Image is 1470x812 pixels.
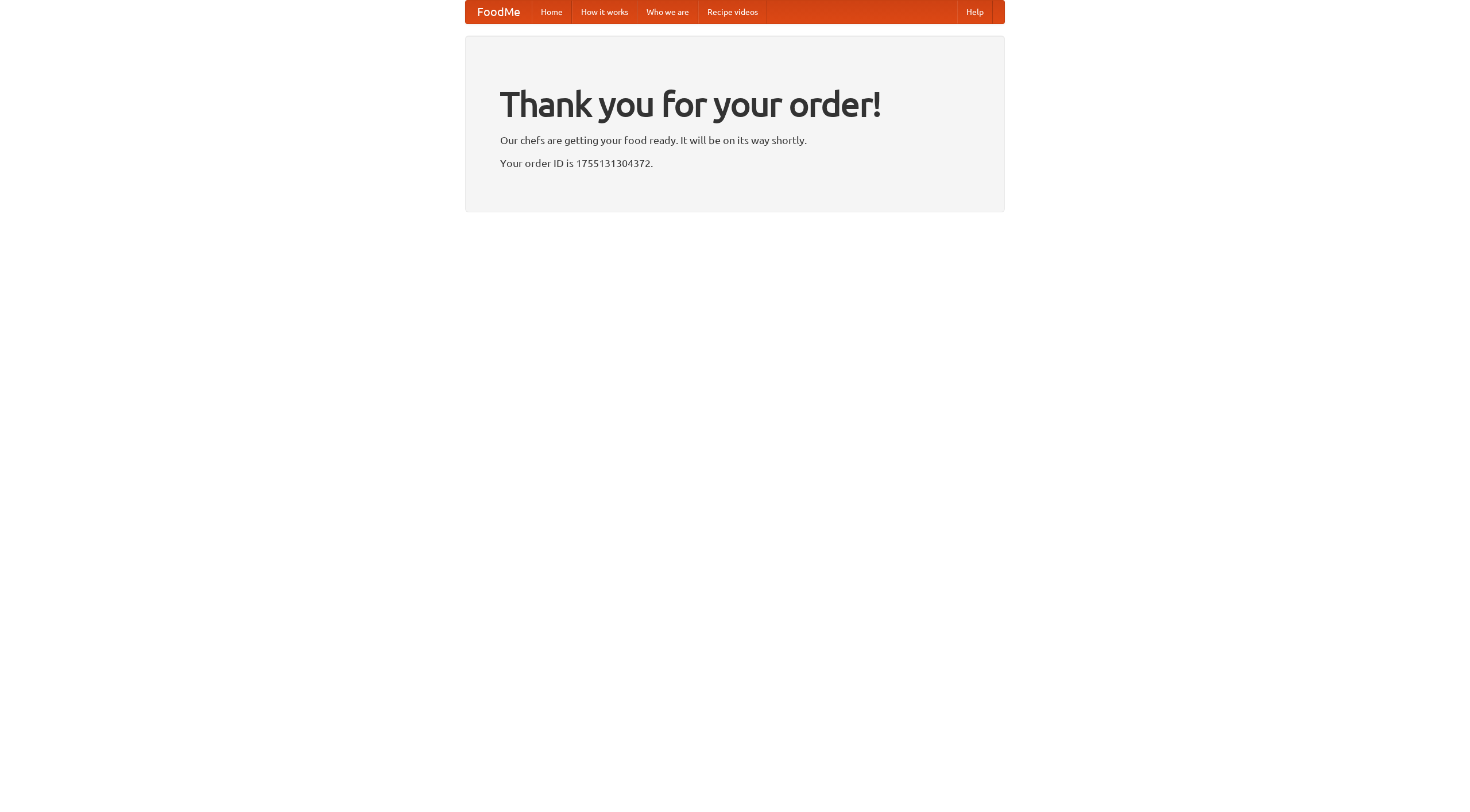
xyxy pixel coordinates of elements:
h1: Thank you for your order! [500,76,970,131]
a: Who we are [637,1,698,24]
a: Recipe videos [698,1,767,24]
a: FoodMe [466,1,532,24]
a: Home [532,1,572,24]
p: Our chefs are getting your food ready. It will be on its way shortly. [500,131,970,149]
a: How it works [572,1,637,24]
a: Help [957,1,993,24]
p: Your order ID is 1755131304372. [500,154,970,172]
